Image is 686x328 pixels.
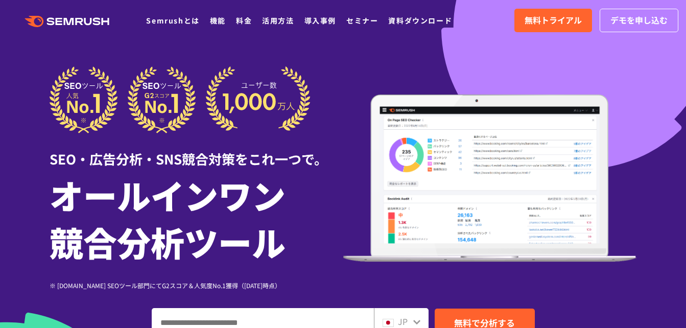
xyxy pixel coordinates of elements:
a: 無料トライアル [514,9,592,32]
a: 活用方法 [262,15,294,26]
a: 料金 [236,15,252,26]
a: 導入事例 [304,15,336,26]
span: デモを申し込む [610,14,668,27]
a: 資料ダウンロード [388,15,452,26]
span: JP [398,315,408,327]
a: セミナー [346,15,378,26]
a: 機能 [210,15,226,26]
h1: オールインワン 競合分析ツール [50,171,343,265]
a: デモを申し込む [600,9,678,32]
span: 無料トライアル [525,14,582,27]
div: SEO・広告分析・SNS競合対策をこれ一つで。 [50,133,343,169]
a: Semrushとは [146,15,199,26]
div: ※ [DOMAIN_NAME] SEOツール部門にてG2スコア＆人気度No.1獲得（[DATE]時点） [50,280,343,290]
